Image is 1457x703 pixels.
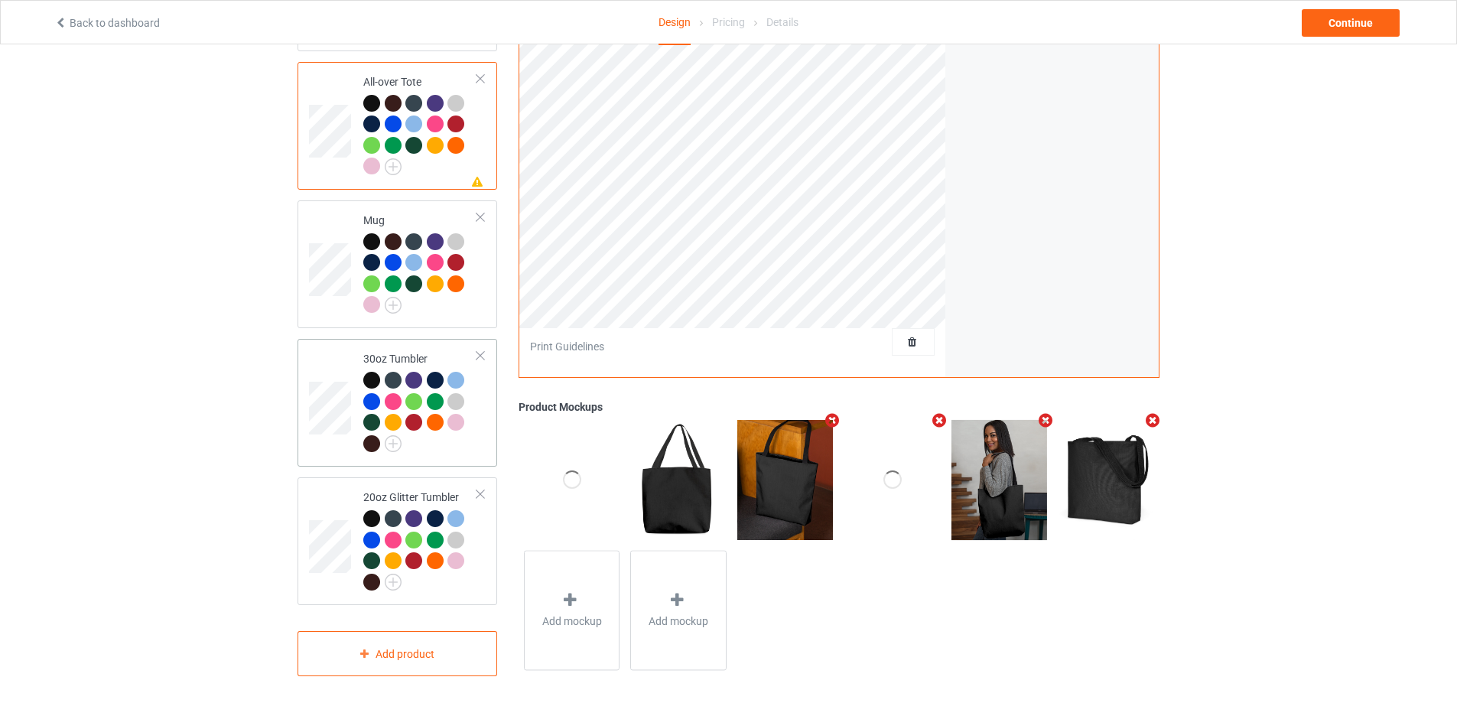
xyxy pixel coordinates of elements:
[54,17,160,29] a: Back to dashboard
[1058,421,1153,540] img: regular.jpg
[823,413,842,429] i: Remove mockup
[363,74,477,174] div: All-over Tote
[659,1,691,45] div: Design
[542,614,602,630] span: Add mockup
[766,1,798,44] div: Details
[298,200,497,328] div: Mug
[1036,413,1055,429] i: Remove mockup
[298,631,497,676] div: Add product
[385,297,402,314] img: svg+xml;base64,PD94bWwgdmVyc2lvbj0iMS4wIiBlbmNvZGluZz0iVVRGLTgiPz4KPHN2ZyB3aWR0aD0iMjJweCIgaGVpZ2...
[363,213,477,312] div: Mug
[712,1,745,44] div: Pricing
[951,421,1047,540] img: regular.jpg
[363,351,477,451] div: 30oz Tumbler
[363,490,477,589] div: 20oz Glitter Tumbler
[630,551,727,671] div: Add mockup
[630,421,726,540] img: regular.jpg
[649,614,708,630] span: Add mockup
[298,62,497,190] div: All-over Tote
[519,400,1159,415] div: Product Mockups
[385,574,402,591] img: svg+xml;base64,PD94bWwgdmVyc2lvbj0iMS4wIiBlbmNvZGluZz0iVVRGLTgiPz4KPHN2ZyB3aWR0aD0iMjJweCIgaGVpZ2...
[737,421,833,540] img: regular.jpg
[1143,413,1163,429] i: Remove mockup
[385,158,402,175] img: svg+xml;base64,PD94bWwgdmVyc2lvbj0iMS4wIiBlbmNvZGluZz0iVVRGLTgiPz4KPHN2ZyB3aWR0aD0iMjJweCIgaGVpZ2...
[1302,9,1400,37] div: Continue
[524,551,620,671] div: Add mockup
[929,413,948,429] i: Remove mockup
[298,477,497,605] div: 20oz Glitter Tumbler
[385,435,402,452] img: svg+xml;base64,PD94bWwgdmVyc2lvbj0iMS4wIiBlbmNvZGluZz0iVVRGLTgiPz4KPHN2ZyB3aWR0aD0iMjJweCIgaGVpZ2...
[298,339,497,467] div: 30oz Tumbler
[530,340,604,355] div: Print Guidelines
